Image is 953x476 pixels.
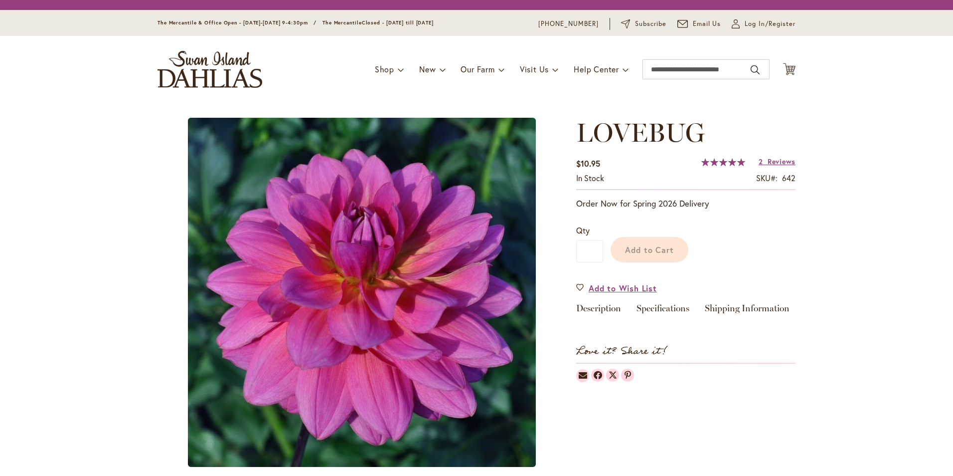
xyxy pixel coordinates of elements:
[589,282,657,294] span: Add to Wish List
[362,19,434,26] span: Closed - [DATE] till [DATE]
[606,369,619,382] a: Dahlias on Twitter
[782,173,795,184] div: 642
[461,64,494,74] span: Our Farm
[759,157,795,166] a: 2 Reviews
[538,19,599,29] a: [PHONE_NUMBER]
[576,173,604,183] span: In stock
[576,304,795,318] div: Detailed Product Info
[576,198,795,210] p: Order Now for Spring 2026 Delivery
[701,158,745,166] div: 100%
[621,369,634,382] a: Dahlias on Pinterest
[520,64,549,74] span: Visit Us
[693,19,721,29] span: Email Us
[768,157,795,166] span: Reviews
[636,304,689,318] a: Specifications
[756,173,778,183] strong: SKU
[745,19,795,29] span: Log In/Register
[635,19,666,29] span: Subscribe
[375,64,394,74] span: Shop
[576,158,600,169] span: $10.95
[677,19,721,29] a: Email Us
[591,369,604,382] a: Dahlias on Facebook
[751,62,760,78] button: Search
[576,225,590,236] span: Qty
[705,304,790,318] a: Shipping Information
[574,64,619,74] span: Help Center
[158,51,262,88] a: store logo
[576,343,667,360] strong: Love it? Share it!
[621,19,666,29] a: Subscribe
[576,304,621,318] a: Description
[419,64,436,74] span: New
[188,118,536,467] img: main product photo
[759,157,763,166] span: 2
[576,282,657,294] a: Add to Wish List
[576,117,705,148] span: LOVEBUG
[576,173,604,184] div: Availability
[732,19,795,29] a: Log In/Register
[158,19,362,26] span: The Mercantile & Office Open - [DATE]-[DATE] 9-4:30pm / The Mercantile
